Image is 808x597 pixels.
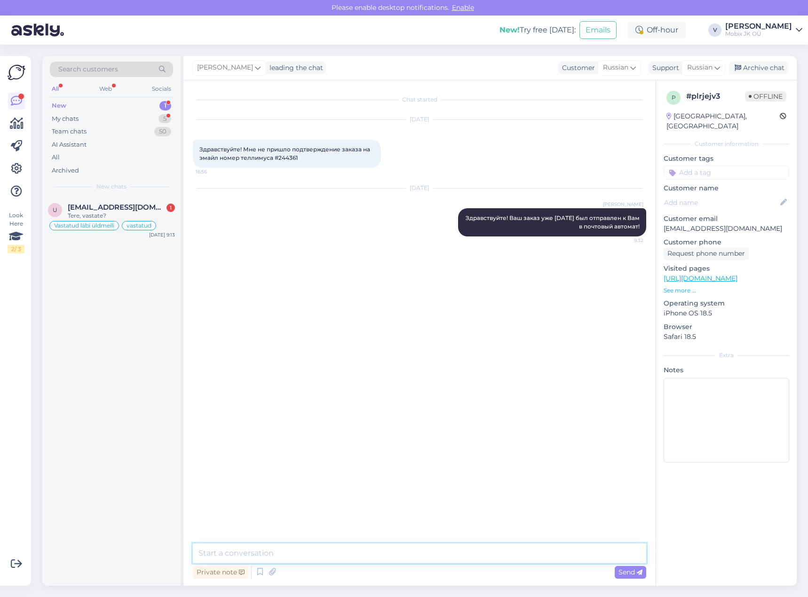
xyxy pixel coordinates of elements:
[664,154,789,164] p: Customer tags
[603,63,628,73] span: Russian
[159,101,171,110] div: 1
[97,83,114,95] div: Web
[664,274,737,283] a: [URL][DOMAIN_NAME]
[127,223,151,228] span: vastatud
[68,203,166,212] span: uku.ojasalu@gmail.com
[558,63,595,73] div: Customer
[193,95,646,104] div: Chat started
[499,25,520,34] b: New!
[628,22,686,39] div: Off-hour
[725,30,792,38] div: Mobix JK OÜ
[68,212,175,220] div: Tere, vastate?
[199,146,372,161] span: Здравствуйте! Мне не пришло подтверждение заказа на эмайл номер теллимуса #244361
[664,365,789,375] p: Notes
[687,63,713,73] span: Russian
[266,63,323,73] div: leading the chat
[158,114,171,124] div: 5
[664,322,789,332] p: Browser
[672,94,676,101] span: p
[96,182,127,191] span: New chats
[664,264,789,274] p: Visited pages
[50,83,61,95] div: All
[449,3,477,12] span: Enable
[664,214,789,224] p: Customer email
[52,166,79,175] div: Archived
[618,568,642,576] span: Send
[193,566,248,579] div: Private note
[8,63,25,81] img: Askly Logo
[725,23,792,30] div: [PERSON_NAME]
[196,168,231,175] span: 16:56
[664,286,789,295] p: See more ...
[745,91,786,102] span: Offline
[8,245,24,253] div: 2 / 3
[664,237,789,247] p: Customer phone
[664,298,789,308] p: Operating system
[499,24,576,36] div: Try free [DATE]:
[52,140,87,149] div: AI Assistant
[154,127,171,136] div: 50
[725,23,802,38] a: [PERSON_NAME]Mobix JK OÜ
[54,223,114,228] span: Vastatud läbi üldmeili
[52,101,66,110] div: New
[52,114,79,124] div: My chats
[608,237,643,244] span: 9:32
[664,247,749,260] div: Request phone number
[649,63,679,73] div: Support
[52,153,60,162] div: All
[686,91,745,102] div: # plrjejv3
[197,63,253,73] span: [PERSON_NAME]
[664,308,789,318] p: iPhone OS 18.5
[664,351,789,360] div: Extra
[8,211,24,253] div: Look Here
[666,111,780,131] div: [GEOGRAPHIC_DATA], [GEOGRAPHIC_DATA]
[579,21,617,39] button: Emails
[664,140,789,148] div: Customer information
[708,24,721,37] div: V
[58,64,118,74] span: Search customers
[149,231,175,238] div: [DATE] 9:13
[150,83,173,95] div: Socials
[729,62,788,74] div: Archive chat
[664,332,789,342] p: Safari 18.5
[664,183,789,193] p: Customer name
[664,165,789,180] input: Add a tag
[52,127,87,136] div: Team chats
[664,224,789,234] p: [EMAIL_ADDRESS][DOMAIN_NAME]
[166,204,175,212] div: 1
[193,115,646,124] div: [DATE]
[53,206,57,213] span: u
[664,197,778,208] input: Add name
[603,201,643,208] span: [PERSON_NAME]
[466,214,641,230] span: Здравствуйте! Ваш заказ уже [DATE] был отправлен к Вам в почтовый автомат!
[193,184,646,192] div: [DATE]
